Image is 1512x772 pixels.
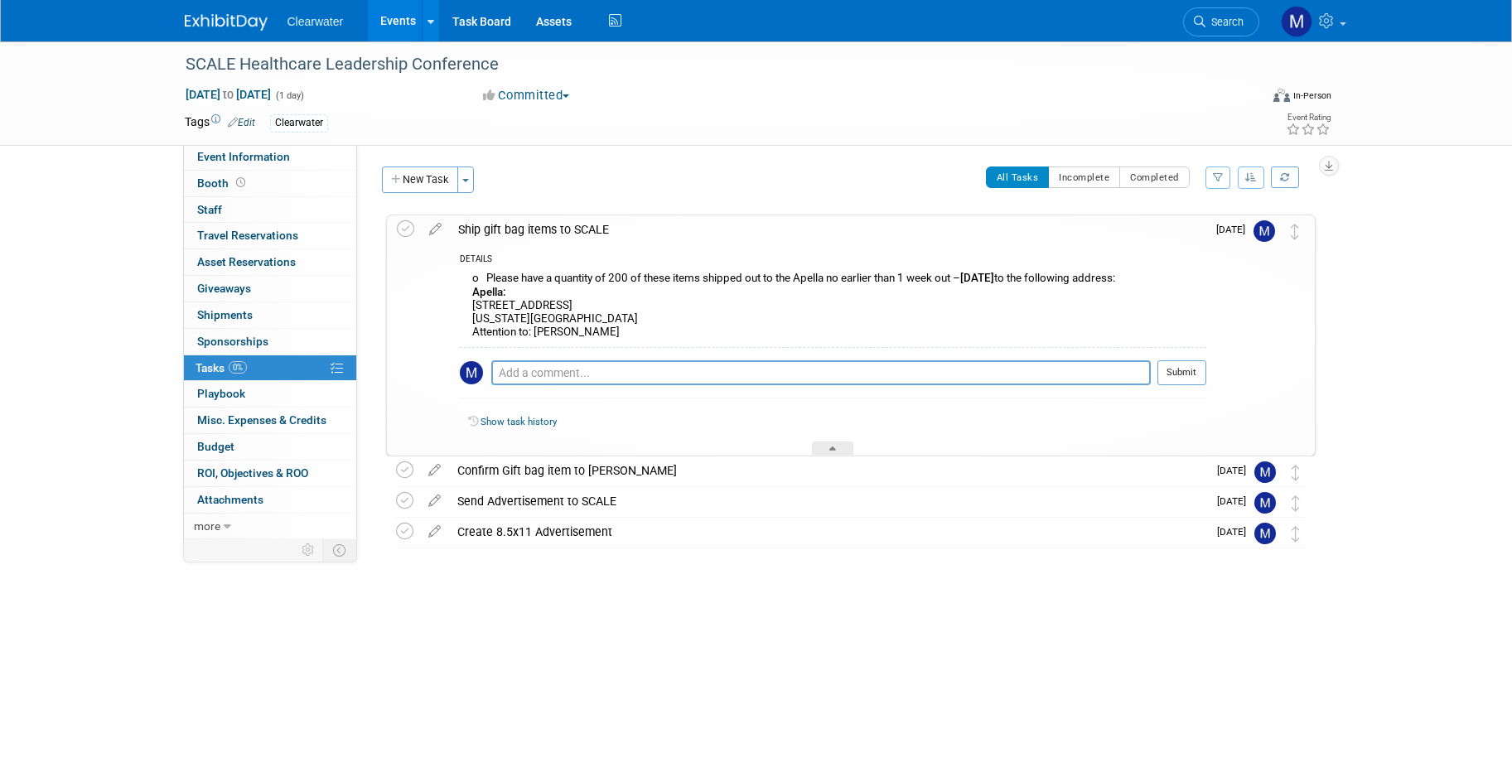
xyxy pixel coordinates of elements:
[184,487,356,513] a: Attachments
[184,197,356,223] a: Staff
[184,249,356,275] a: Asset Reservations
[1217,495,1254,507] span: [DATE]
[228,117,255,128] a: Edit
[185,14,268,31] img: ExhibitDay
[481,416,557,427] a: Show task history
[184,514,356,539] a: more
[294,539,323,561] td: Personalize Event Tab Strip
[1254,523,1276,544] img: Monica Pastor
[449,487,1207,515] div: Send Advertisement to SCALE
[1217,526,1254,538] span: [DATE]
[1292,495,1300,511] i: Move task
[197,282,251,295] span: Giveaways
[287,15,344,28] span: Clearwater
[1291,224,1299,239] i: Move task
[1254,461,1276,483] img: Monica Pastor
[421,222,450,237] a: edit
[1281,6,1312,37] img: Monica Pastor
[229,361,247,374] span: 0%
[1217,465,1254,476] span: [DATE]
[220,88,236,101] span: to
[184,223,356,248] a: Travel Reservations
[960,272,994,284] b: [DATE]
[197,229,298,242] span: Travel Reservations
[1183,7,1259,36] a: Search
[197,387,245,400] span: Playbook
[184,144,356,170] a: Event Information
[197,335,268,348] span: Sponsorships
[184,434,356,460] a: Budget
[1286,113,1331,122] div: Event Rating
[1254,492,1276,514] img: Monica Pastor
[1292,465,1300,480] i: Move task
[194,519,220,533] span: more
[460,253,1206,268] div: DETAILS
[184,408,356,433] a: Misc. Expenses & Credits
[1119,166,1190,188] button: Completed
[1271,166,1299,188] a: Refresh
[184,461,356,486] a: ROI, Objectives & ROO
[1048,166,1120,188] button: Incomplete
[420,463,449,478] a: edit
[382,166,458,193] button: New Task
[460,361,483,384] img: Monica Pastor
[197,466,308,480] span: ROI, Objectives & ROO
[274,90,304,101] span: (1 day)
[197,308,253,321] span: Shipments
[477,87,576,104] button: Committed
[197,203,222,216] span: Staff
[197,440,234,453] span: Budget
[1162,86,1332,111] div: Event Format
[233,176,249,189] span: Booth not reserved yet
[450,215,1206,244] div: Ship gift bag items to SCALE
[197,413,326,427] span: Misc. Expenses & Credits
[184,381,356,407] a: Playbook
[1292,89,1331,102] div: In-Person
[184,329,356,355] a: Sponsorships
[472,286,506,298] b: Apella:
[1216,224,1254,235] span: [DATE]
[196,361,247,374] span: Tasks
[1254,220,1275,242] img: Monica Pastor
[322,539,356,561] td: Toggle Event Tabs
[184,276,356,302] a: Giveaways
[197,176,249,190] span: Booth
[184,302,356,328] a: Shipments
[1157,360,1206,385] button: Submit
[1292,526,1300,542] i: Move task
[1273,89,1290,102] img: Format-Inperson.png
[460,268,1206,346] div: o Please have a quantity of 200 of these items shipped out to the Apella no earlier than 1 week o...
[449,518,1207,546] div: Create 8.5x11 Advertisement
[197,493,263,506] span: Attachments
[197,255,296,268] span: Asset Reservations
[1205,16,1244,28] span: Search
[184,355,356,381] a: Tasks0%
[197,150,290,163] span: Event Information
[420,524,449,539] a: edit
[180,50,1234,80] div: SCALE Healthcare Leadership Conference
[986,166,1050,188] button: All Tasks
[185,87,272,102] span: [DATE] [DATE]
[420,494,449,509] a: edit
[449,456,1207,485] div: Confirm Gift bag item to [PERSON_NAME]
[270,114,328,132] div: Clearwater
[184,171,356,196] a: Booth
[185,113,255,133] td: Tags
